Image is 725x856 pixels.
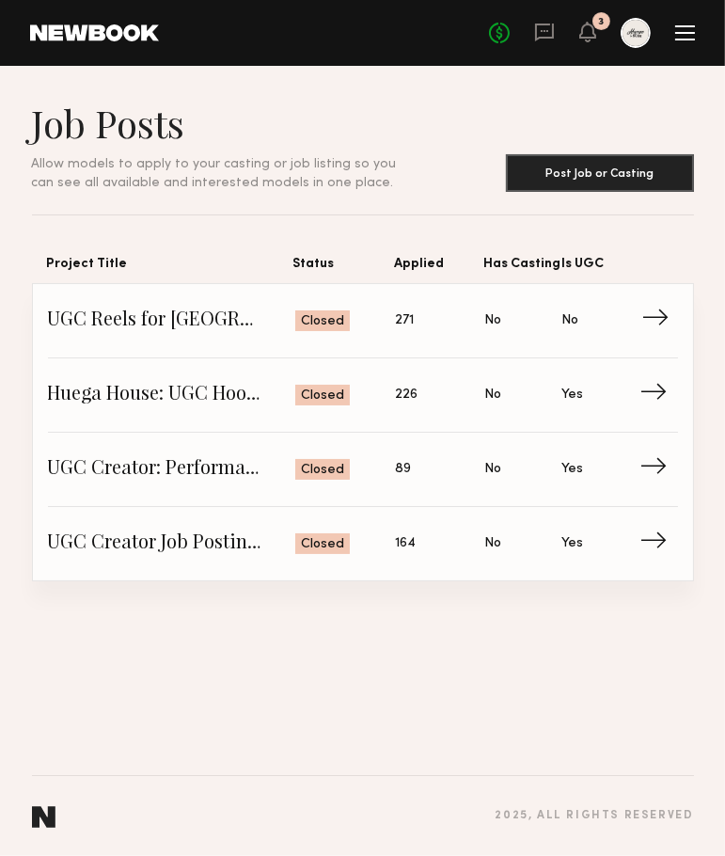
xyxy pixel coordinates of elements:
[561,385,583,405] span: Yes
[484,459,501,480] span: No
[48,433,678,507] a: UGC Creator: Performance Hat ContentClosed89NoYes→
[48,507,678,580] a: UGC Creator Job Posting: Winter Style ContentClosed164NoYes→
[639,455,678,483] span: →
[561,459,583,480] span: Yes
[48,284,678,358] a: UGC Reels for [GEOGRAPHIC_DATA]Closed271NoNo→
[394,253,483,283] span: Applied
[495,810,693,822] div: 2025 , all rights reserved
[599,17,605,27] div: 3
[301,461,344,480] span: Closed
[301,387,344,405] span: Closed
[395,385,418,405] span: 226
[561,310,578,331] span: No
[639,381,678,409] span: →
[32,100,408,147] h1: Job Posts
[48,455,296,483] span: UGC Creator: Performance Hat Content
[301,312,344,331] span: Closed
[395,310,414,331] span: 271
[484,533,501,554] span: No
[48,381,296,409] span: Huega House: UGC Hoodie & Hat GRWM
[484,310,501,331] span: No
[483,253,561,283] span: Has Casting
[561,253,639,283] span: Is UGC
[561,533,583,554] span: Yes
[32,158,397,189] span: Allow models to apply to your casting or job listing so you can see all available and interested ...
[395,459,411,480] span: 89
[48,530,296,558] span: UGC Creator Job Posting: Winter Style Content
[484,385,501,405] span: No
[48,307,296,335] span: UGC Reels for [GEOGRAPHIC_DATA]
[395,533,416,554] span: 164
[301,535,344,554] span: Closed
[639,530,678,558] span: →
[641,307,680,335] span: →
[293,253,394,283] span: Status
[47,253,293,283] span: Project Title
[506,154,694,192] button: Post Job or Casting
[48,358,678,433] a: Huega House: UGC Hoodie & Hat GRWMClosed226NoYes→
